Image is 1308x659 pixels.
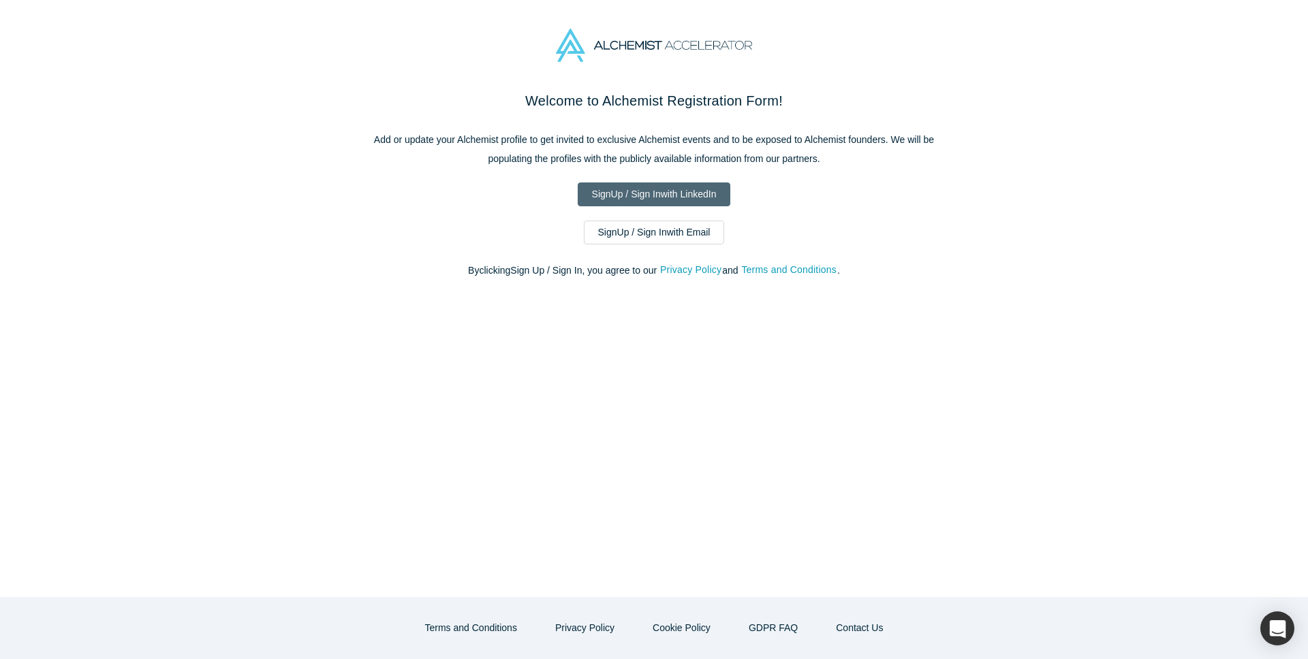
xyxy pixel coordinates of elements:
[584,221,725,244] a: SignUp / Sign Inwith Email
[734,616,812,640] a: GDPR FAQ
[368,91,940,111] h2: Welcome to Alchemist Registration Form!
[368,263,940,278] p: By clicking Sign Up / Sign In , you agree to our and .
[578,182,731,206] a: SignUp / Sign Inwith LinkedIn
[368,130,940,168] p: Add or update your Alchemist profile to get invited to exclusive Alchemist events and to be expos...
[659,262,722,278] button: Privacy Policy
[411,616,531,640] button: Terms and Conditions
[638,616,725,640] button: Cookie Policy
[822,616,897,640] button: Contact Us
[741,262,837,278] button: Terms and Conditions
[556,29,752,62] img: Alchemist Accelerator Logo
[541,616,629,640] button: Privacy Policy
